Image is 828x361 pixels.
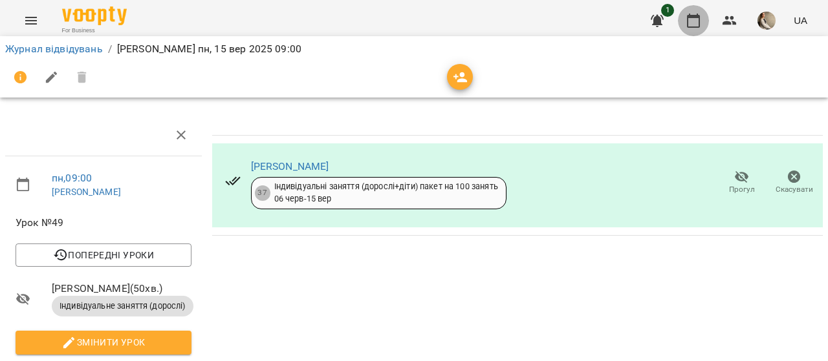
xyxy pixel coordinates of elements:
[16,215,191,231] span: Урок №49
[729,184,755,195] span: Прогул
[255,185,270,201] div: 37
[26,335,181,350] span: Змінити урок
[52,281,191,296] span: [PERSON_NAME] ( 50 хв. )
[661,4,674,17] span: 1
[794,14,807,27] span: UA
[16,331,191,354] button: Змінити урок
[789,8,812,32] button: UA
[768,165,820,201] button: Скасувати
[52,300,193,312] span: Індивідуальне заняття (дорослі)
[52,187,121,197] a: [PERSON_NAME]
[776,184,813,195] span: Скасувати
[757,12,776,30] img: 3379ed1806cda47daa96bfcc4923c7ab.jpg
[5,43,103,55] a: Журнал відвідувань
[251,160,329,172] a: [PERSON_NAME]
[62,26,127,35] span: For Business
[108,41,112,57] li: /
[62,6,127,25] img: Voopty Logo
[16,243,191,267] button: Попередні уроки
[26,247,181,263] span: Попередні уроки
[5,41,823,57] nav: breadcrumb
[274,181,498,205] div: Індивідуальні заняття (дорослі+діти) пакет на 100 занять 06 черв - 15 вер
[52,172,92,184] a: пн , 09:00
[117,41,301,57] p: [PERSON_NAME] пн, 15 вер 2025 09:00
[715,165,768,201] button: Прогул
[16,5,47,36] button: Menu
